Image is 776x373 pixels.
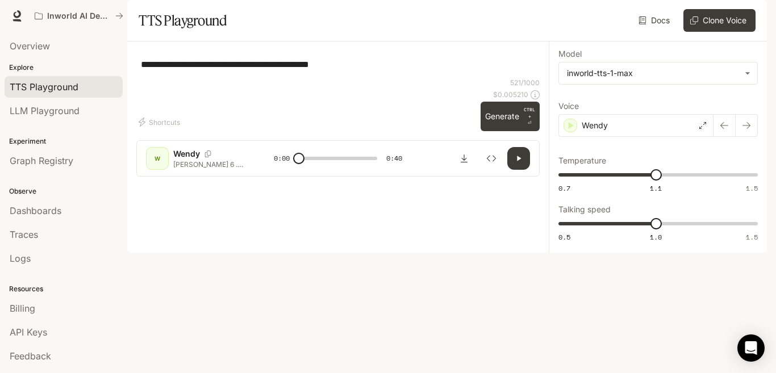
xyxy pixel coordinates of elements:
[737,334,765,362] div: Open Intercom Messenger
[524,106,535,120] p: CTRL +
[173,160,247,169] p: [PERSON_NAME] 6 . Okay, superhero fans, here’s one you’ll spot fast. He picked up a hammer, summo...
[746,232,758,242] span: 1.5
[582,120,608,131] p: Wendy
[683,9,756,32] button: Clone Voice
[558,206,611,213] p: Talking speed
[136,113,185,131] button: Shortcuts
[274,153,290,164] span: 0:00
[650,232,662,242] span: 1.0
[493,90,528,99] p: $ 0.005210
[148,149,166,167] div: W
[558,183,570,193] span: 0.7
[559,62,757,84] div: inworld-tts-1-max
[636,9,674,32] a: Docs
[567,68,739,79] div: inworld-tts-1-max
[139,9,227,32] h1: TTS Playground
[200,150,216,157] button: Copy Voice ID
[386,153,402,164] span: 0:40
[453,147,475,170] button: Download audio
[481,102,540,131] button: GenerateCTRL +⏎
[47,11,111,21] p: Inworld AI Demos
[510,78,540,87] p: 521 / 1000
[650,183,662,193] span: 1.1
[30,5,128,27] button: All workspaces
[480,147,503,170] button: Inspect
[746,183,758,193] span: 1.5
[558,50,582,58] p: Model
[558,232,570,242] span: 0.5
[173,148,200,160] p: Wendy
[558,157,606,165] p: Temperature
[558,102,579,110] p: Voice
[524,106,535,127] p: ⏎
